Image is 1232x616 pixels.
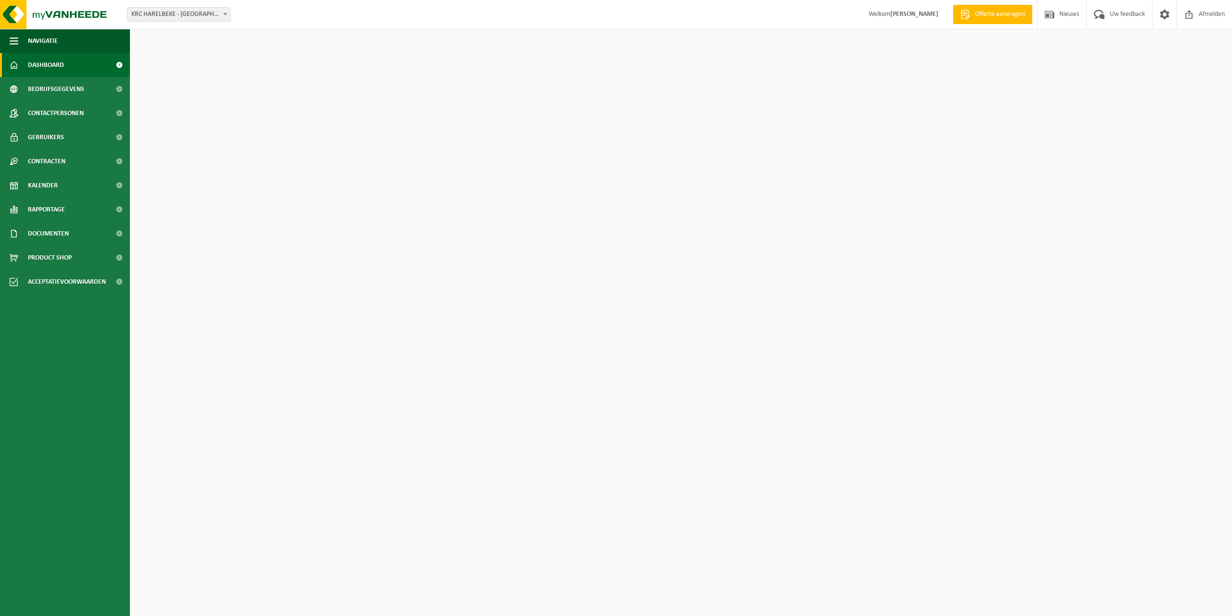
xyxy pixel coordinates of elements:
[128,8,230,21] span: KRC HARELBEKE - HARELBEKE
[28,77,84,101] span: Bedrijfsgegevens
[28,197,65,222] span: Rapportage
[28,29,58,53] span: Navigatie
[28,125,64,149] span: Gebruikers
[28,101,84,125] span: Contactpersonen
[28,246,72,270] span: Product Shop
[28,173,58,197] span: Kalender
[127,7,231,22] span: KRC HARELBEKE - HARELBEKE
[28,270,106,294] span: Acceptatievoorwaarden
[28,149,65,173] span: Contracten
[973,10,1027,19] span: Offerte aanvragen
[890,11,938,18] strong: [PERSON_NAME]
[28,53,64,77] span: Dashboard
[953,5,1032,24] a: Offerte aanvragen
[28,222,69,246] span: Documenten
